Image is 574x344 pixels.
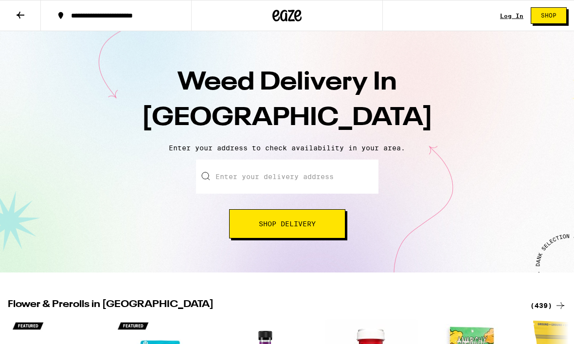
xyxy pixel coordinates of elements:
a: Shop [523,7,574,24]
p: Enter your address to check availability in your area. [10,144,564,152]
span: Shop Delivery [259,220,316,227]
a: (439) [530,300,566,311]
h1: Weed Delivery In [117,65,457,136]
input: Enter your delivery address [196,160,378,194]
button: Shop Delivery [229,209,345,238]
span: [GEOGRAPHIC_DATA] [142,106,433,131]
h2: Flower & Prerolls in [GEOGRAPHIC_DATA] [8,300,519,311]
button: Shop [531,7,567,24]
a: Log In [500,13,523,19]
span: Shop [541,13,556,18]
